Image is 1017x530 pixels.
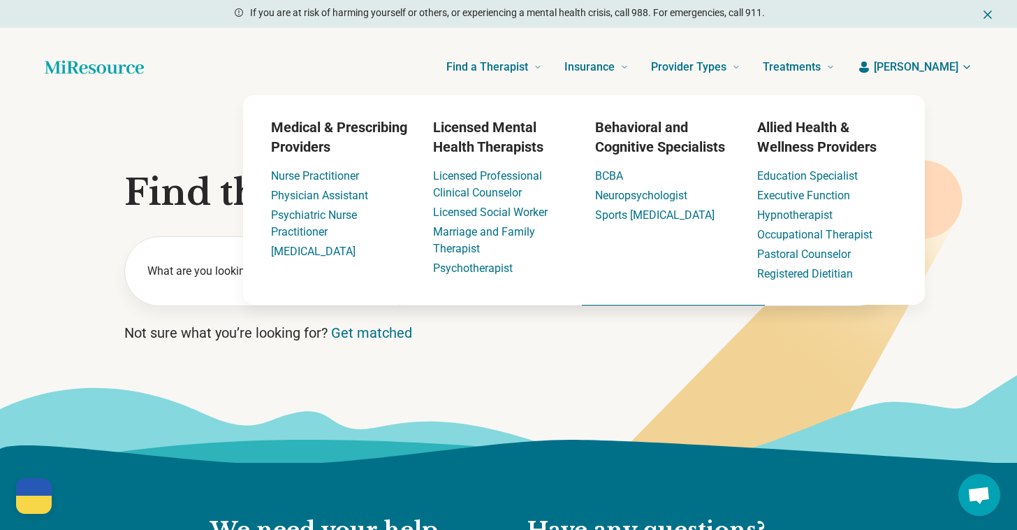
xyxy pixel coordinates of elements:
[433,262,513,275] a: Psychotherapist
[757,169,858,182] a: Education Specialist
[651,57,726,77] span: Provider Types
[433,206,548,219] a: Licensed Social Worker
[271,169,359,182] a: Nurse Practitioner
[331,324,412,341] a: Get matched
[271,117,411,157] h3: Medical & Prescribing Providers
[981,6,995,22] button: Dismiss
[147,263,383,280] label: What are you looking for?
[757,248,851,261] a: Pastoral Counselor
[446,39,542,95] a: Find a Therapist
[433,169,542,199] a: Licensed Professional Clinical Counselor
[757,208,833,222] a: Hypnotherapist
[595,208,715,222] a: Sports [MEDICAL_DATA]
[763,39,835,95] a: Treatments
[124,323,893,343] p: Not sure what you’re looking for?
[433,117,573,157] h3: Licensed Mental Health Therapists
[124,172,893,214] h1: Find the right mental health care for you
[433,225,535,255] a: Marriage and Family Therapist
[757,117,897,157] h3: Allied Health & Wellness Providers
[595,189,687,202] a: Neuropsychologist
[564,39,629,95] a: Insurance
[595,169,623,182] a: BCBA
[446,57,528,77] span: Find a Therapist
[250,6,765,20] p: If you are at risk of harming yourself or others, or experiencing a mental health crisis, call 98...
[651,39,740,95] a: Provider Types
[857,59,972,76] button: [PERSON_NAME]
[757,189,850,202] a: Executive Function
[595,117,735,157] h3: Behavioral and Cognitive Specialists
[763,57,821,77] span: Treatments
[757,267,853,280] a: Registered Dietitian
[45,53,144,81] a: Home page
[757,228,872,241] a: Occupational Therapist
[271,189,368,202] a: Physician Assistant
[159,95,1009,305] div: Provider Types
[874,59,958,76] span: [PERSON_NAME]
[958,474,1000,516] div: Open chat
[564,57,615,77] span: Insurance
[271,245,356,258] a: [MEDICAL_DATA]
[271,208,357,238] a: Psychiatric Nurse Practitioner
